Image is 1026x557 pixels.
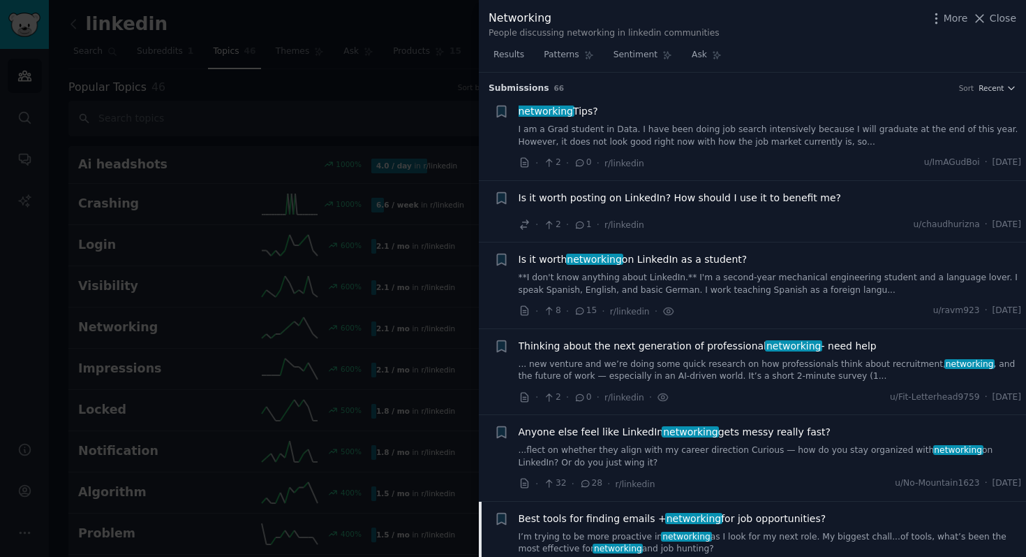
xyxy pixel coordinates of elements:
span: Thinking about the next generation of professional - need help [519,339,877,354]
div: Networking [489,10,720,27]
span: More [944,11,968,26]
span: · [649,390,652,405]
span: Tips? [519,104,598,119]
a: I am a Grad student in Data. I have been doing job search intensively because I will graduate at ... [519,124,1022,148]
span: Recent [979,83,1004,93]
span: Sentiment [614,49,657,62]
span: · [597,156,600,171]
a: Is it worth posting on LinkedIn? How should I use it to benefit me? [519,191,841,205]
span: · [566,156,569,171]
span: · [535,477,538,491]
a: Is it worthnetworkingon LinkedIn as a student? [519,252,748,267]
span: 0 [574,391,591,404]
span: r/linkedin [616,479,655,489]
div: People discussing networking in linkedin communities [489,27,720,40]
span: · [985,157,988,169]
span: Patterns [544,49,579,62]
a: **I don't know anything about LinkedIn.** I'm a second-year mechanical engineering student and a ... [519,272,1022,296]
a: Sentiment [609,44,677,73]
span: Anyone else feel like LinkedIn gets messy really fast? [519,425,831,440]
a: Anyone else feel like LinkedInnetworkinggets messy really fast? [519,425,831,440]
span: · [602,304,604,319]
span: 32 [543,477,566,490]
span: · [566,390,569,405]
span: · [597,390,600,405]
span: networking [661,532,711,542]
span: 2 [543,157,560,169]
span: 28 [579,477,602,490]
span: networking [662,426,719,437]
span: · [655,304,657,319]
span: [DATE] [992,157,1021,169]
span: · [985,219,988,231]
a: networkingTips? [519,104,598,119]
span: Best tools for finding emails + for job opportunities? [519,512,826,526]
a: Results [489,44,529,73]
span: · [607,477,610,491]
span: [DATE] [992,219,1021,231]
button: Recent [979,83,1016,93]
span: · [535,304,538,319]
span: · [985,477,988,490]
span: r/linkedin [610,307,650,317]
span: · [566,304,569,319]
span: [DATE] [992,305,1021,317]
span: 15 [574,305,597,317]
a: I’m trying to be more proactive innetworkingas I look for my next role. My biggest chall...of too... [519,531,1022,556]
span: Results [493,49,524,62]
a: ...flect on whether they align with my career direction Curious — how do you stay organized withn... [519,444,1022,469]
span: · [535,156,538,171]
span: r/linkedin [604,159,644,168]
span: u/ravm923 [933,305,980,317]
a: Best tools for finding emails +networkingfor job opportunities? [519,512,826,526]
a: ... new venture and we’re doing some quick research on how professionals think about recruitment,... [519,359,1022,383]
span: u/chaudhurizna [914,219,980,231]
span: 8 [543,305,560,317]
span: networking [593,544,643,554]
span: networking [517,106,574,117]
a: Ask [687,44,727,73]
span: u/Fit-Letterhead9759 [890,391,980,404]
span: r/linkedin [604,393,644,403]
span: r/linkedin [604,220,644,230]
span: u/No-Mountain1623 [895,477,979,490]
button: Close [972,11,1016,26]
span: 2 [543,219,560,231]
span: 0 [574,157,591,169]
span: Is it worth on LinkedIn as a student? [519,252,748,267]
span: · [985,305,988,317]
span: [DATE] [992,391,1021,404]
span: networking [765,340,822,352]
span: 1 [574,219,591,231]
span: Close [990,11,1016,26]
span: u/ImAGudBoi [924,157,980,169]
span: · [535,390,538,405]
span: networking [944,359,995,369]
div: Sort [959,83,974,93]
span: Ask [692,49,707,62]
a: Patterns [539,44,598,73]
span: networking [933,445,983,455]
span: 2 [543,391,560,404]
span: · [566,217,569,232]
span: · [597,217,600,232]
span: Submission s [489,82,549,95]
span: networking [665,513,722,524]
a: Thinking about the next generation of professionalnetworking- need help [519,339,877,354]
span: · [985,391,988,404]
span: networking [566,254,623,265]
span: · [535,217,538,232]
span: [DATE] [992,477,1021,490]
span: 66 [554,84,565,92]
button: More [929,11,968,26]
span: · [572,477,574,491]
